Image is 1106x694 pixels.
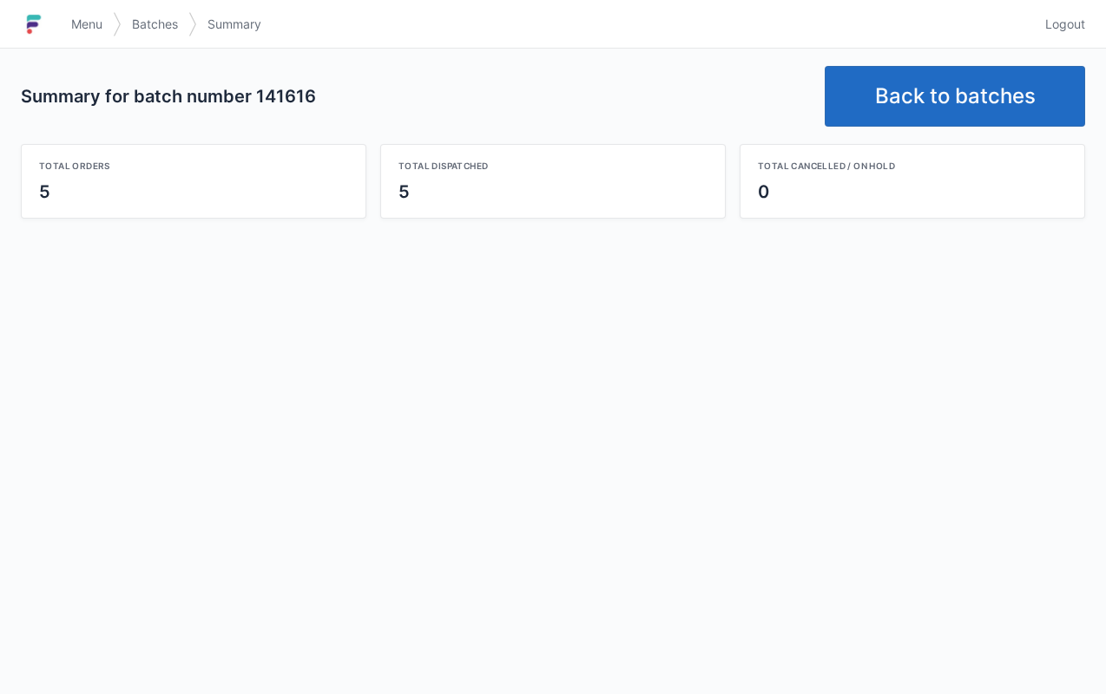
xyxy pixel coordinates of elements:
[825,66,1085,127] a: Back to batches
[398,180,708,204] div: 5
[758,180,1067,204] div: 0
[1045,16,1085,33] span: Logout
[398,159,708,173] div: Total dispatched
[758,159,1067,173] div: Total cancelled / on hold
[113,3,122,45] img: svg>
[197,9,272,40] a: Summary
[21,84,811,108] h2: Summary for batch number 141616
[39,180,348,204] div: 5
[188,3,197,45] img: svg>
[207,16,261,33] span: Summary
[71,16,102,33] span: Menu
[122,9,188,40] a: Batches
[21,10,47,38] img: logo-small.jpg
[39,159,348,173] div: Total orders
[132,16,178,33] span: Batches
[61,9,113,40] a: Menu
[1035,9,1085,40] a: Logout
